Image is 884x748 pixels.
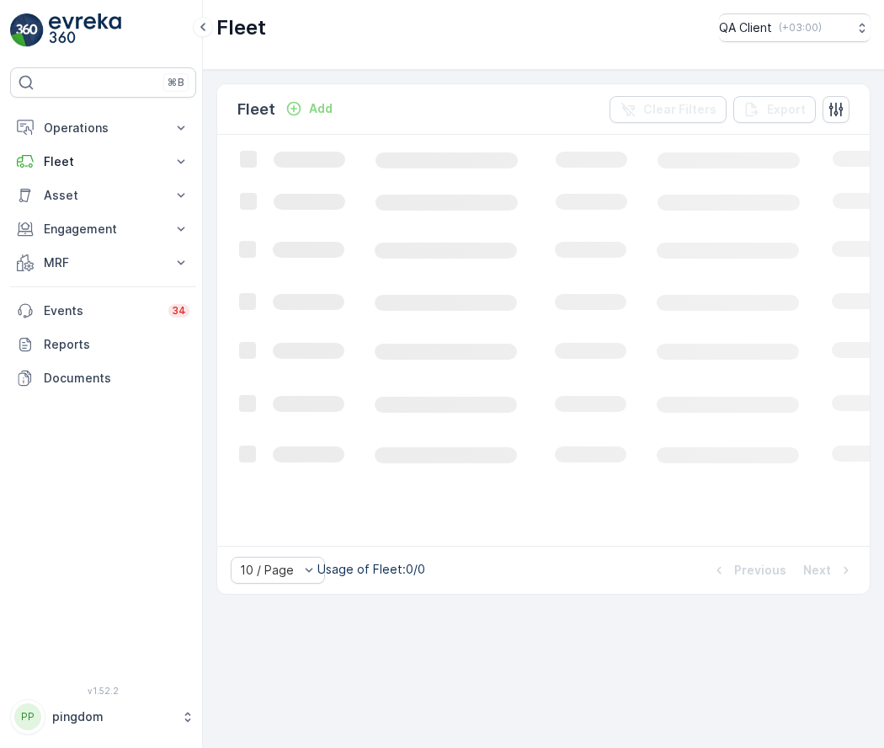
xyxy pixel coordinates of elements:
[10,212,196,246] button: Engagement
[44,120,162,136] p: Operations
[309,100,333,117] p: Add
[49,13,121,47] img: logo_light-DOdMpM7g.png
[168,76,184,89] p: ⌘B
[237,98,275,121] p: Fleet
[44,153,162,170] p: Fleet
[10,179,196,212] button: Asset
[44,254,162,271] p: MRF
[44,336,189,353] p: Reports
[10,13,44,47] img: logo
[643,101,716,118] p: Clear Filters
[10,246,196,280] button: MRF
[767,101,806,118] p: Export
[610,96,727,123] button: Clear Filters
[44,302,158,319] p: Events
[44,221,162,238] p: Engagement
[719,19,772,36] p: QA Client
[10,111,196,145] button: Operations
[779,21,822,35] p: ( +03:00 )
[709,560,788,580] button: Previous
[216,14,266,41] p: Fleet
[10,699,196,735] button: PPpingdom
[44,187,162,204] p: Asset
[44,370,189,387] p: Documents
[10,294,196,328] a: Events34
[10,686,196,696] span: v 1.52.2
[14,703,41,730] div: PP
[803,562,831,579] p: Next
[719,13,871,42] button: QA Client(+03:00)
[52,708,173,725] p: pingdom
[734,562,786,579] p: Previous
[279,99,339,119] button: Add
[10,145,196,179] button: Fleet
[317,561,425,578] p: Usage of Fleet : 0/0
[801,560,856,580] button: Next
[10,361,196,395] a: Documents
[10,328,196,361] a: Reports
[172,304,186,318] p: 34
[733,96,816,123] button: Export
